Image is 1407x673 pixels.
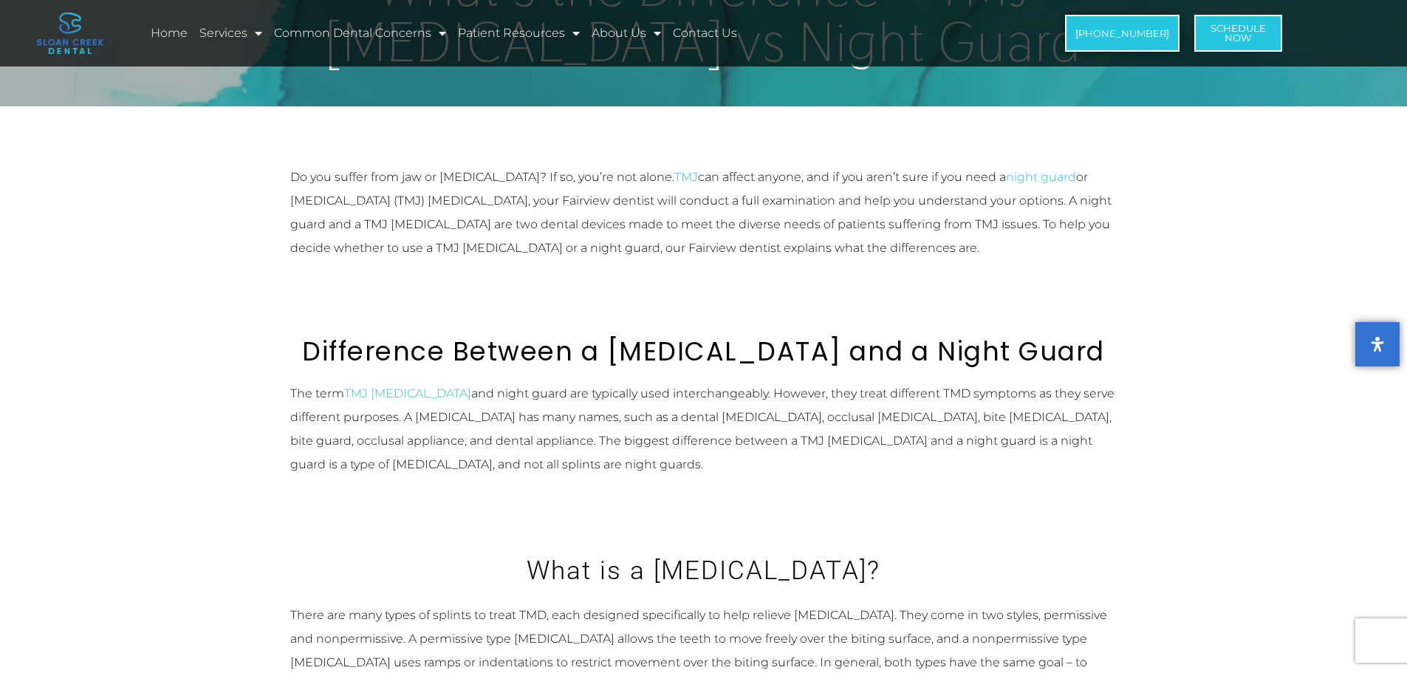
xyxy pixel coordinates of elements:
a: [PHONE_NUMBER] [1065,15,1180,52]
span: and night guard are typically used interchangeably. However, they treat different TMD symptoms as... [290,386,1115,471]
span: Do you suffer from jaw or [MEDICAL_DATA]? If so, you’re not alone. [290,170,674,184]
a: About Us [589,16,663,50]
a: Common Dental Concerns [272,16,448,50]
img: logo [37,13,103,54]
a: ScheduleNow [1194,15,1282,52]
a: Services [197,16,264,50]
span: The term [290,386,344,400]
a: Patient Resources [456,16,582,50]
nav: Menu [148,16,968,50]
a: Home [148,16,190,50]
a: TMJ [674,170,698,184]
h3: What is a [MEDICAL_DATA]? [290,553,1117,589]
span: can affect anyone, and if you aren’t sure if you need a [698,170,1006,184]
span: [PHONE_NUMBER] [1075,29,1169,38]
span: Schedule Now [1211,24,1266,43]
a: TMJ [MEDICAL_DATA] [344,386,471,400]
button: Open Accessibility Panel [1355,322,1400,366]
a: night guard [1006,170,1076,184]
a: Contact Us [671,16,739,50]
h2: Difference Between a [MEDICAL_DATA] and a Night Guard [290,336,1117,367]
